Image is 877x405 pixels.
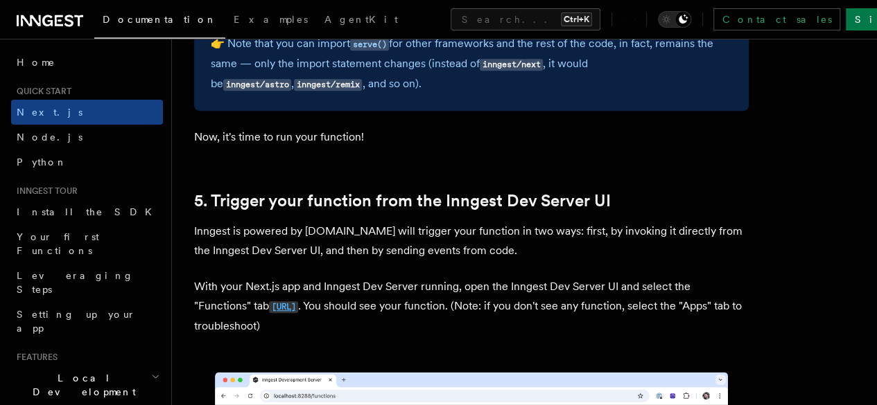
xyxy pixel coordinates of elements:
a: 5. Trigger your function from the Inngest Dev Server UI [194,191,611,210]
button: Toggle dark mode [658,11,691,28]
span: Install the SDK [17,206,160,217]
span: Python [17,156,67,168]
span: Inngest tour [11,186,78,197]
a: Documentation [94,4,225,39]
span: Node.js [17,132,83,143]
a: Python [11,150,163,174]
p: 👉 Note that you can import for other frameworks and the rest of the code, in fact, remains the sa... [211,34,732,94]
span: Your first Functions [17,231,99,256]
span: Features [11,352,58,363]
p: Now, it's time to run your function! [194,127,749,147]
a: Node.js [11,125,163,150]
span: Quick start [11,86,71,97]
p: Inngest is powered by [DOMAIN_NAME] will trigger your function in two ways: first, by invoking it... [194,222,749,260]
a: serve() [350,37,389,50]
a: Home [11,50,163,75]
a: Leveraging Steps [11,263,163,302]
a: Your first Functions [11,224,163,263]
span: Documentation [103,14,217,25]
a: Examples [225,4,316,37]
span: Examples [234,14,308,25]
span: Local Development [11,371,151,399]
code: inngest/next [480,59,543,71]
code: serve() [350,39,389,51]
code: inngest/remix [294,79,362,91]
button: Search...Ctrl+K [451,8,600,30]
a: Contact sales [713,8,840,30]
a: Setting up your app [11,302,163,341]
code: [URL] [269,301,298,313]
a: [URL] [269,299,298,312]
span: Home [17,55,55,69]
span: AgentKit [324,14,398,25]
span: Setting up your app [17,309,136,334]
kbd: Ctrl+K [561,12,592,26]
a: AgentKit [316,4,406,37]
a: Install the SDK [11,199,163,224]
span: Next.js [17,107,83,118]
a: Next.js [11,100,163,125]
button: Local Development [11,366,163,404]
code: inngest/astro [223,79,291,91]
span: Leveraging Steps [17,270,134,295]
p: With your Next.js app and Inngest Dev Server running, open the Inngest Dev Server UI and select t... [194,277,749,336]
